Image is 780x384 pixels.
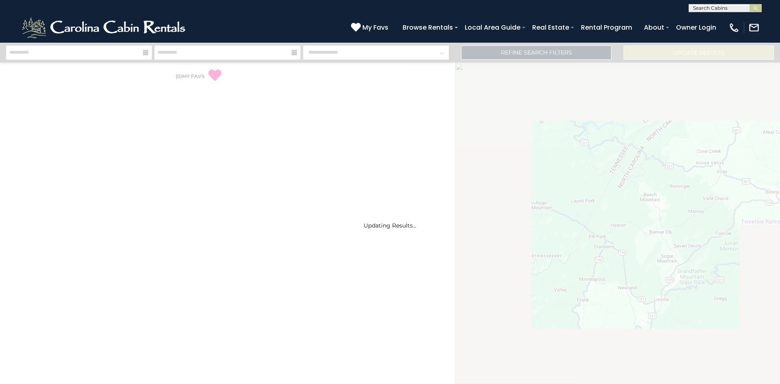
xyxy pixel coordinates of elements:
img: White-1-2.png [20,15,189,40]
span: My Favs [362,22,388,33]
a: Browse Rentals [399,20,457,35]
a: Rental Program [577,20,636,35]
img: mail-regular-white.png [748,22,760,33]
a: Owner Login [672,20,720,35]
a: About [640,20,668,35]
a: Local Area Guide [461,20,524,35]
a: My Favs [351,22,390,33]
a: Real Estate [528,20,573,35]
img: phone-regular-white.png [728,22,740,33]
